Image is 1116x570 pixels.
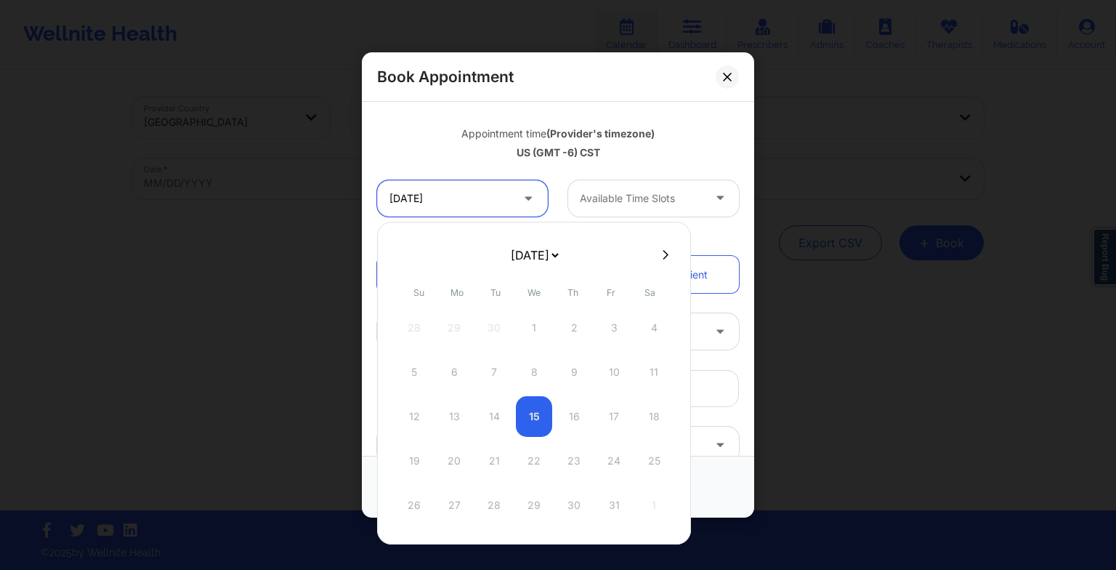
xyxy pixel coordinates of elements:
[367,232,749,246] div: Patient information:
[413,287,424,298] abbr: Sunday
[567,287,578,298] abbr: Thursday
[527,287,541,298] abbr: Wednesday
[377,127,739,141] div: Appointment time
[644,287,655,298] abbr: Saturday
[377,145,739,160] div: US (GMT -6) CST
[377,180,548,217] input: MM/DD/YYYY
[546,127,655,140] b: (Provider's timezone)
[607,287,615,298] abbr: Friday
[490,287,501,298] abbr: Tuesday
[377,67,514,87] h2: Book Appointment
[450,287,464,298] abbr: Monday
